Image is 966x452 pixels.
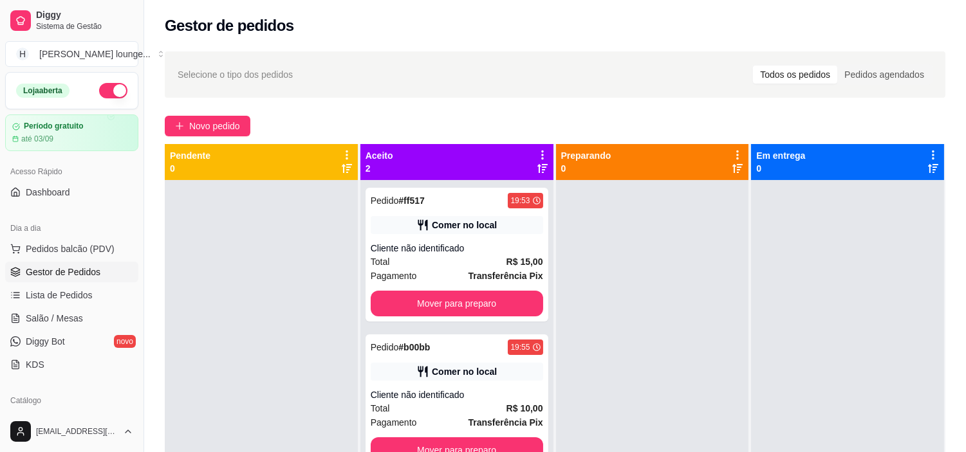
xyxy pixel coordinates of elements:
[5,354,138,375] a: KDS
[26,289,93,302] span: Lista de Pedidos
[371,415,417,429] span: Pagamento
[510,195,530,206] div: 19:53
[753,66,837,84] div: Todos os pedidos
[5,285,138,305] a: Lista de Pedidos
[398,195,424,206] strong: # ff517
[5,239,138,259] button: Pedidos balcão (PDV)
[432,219,497,231] div: Comer no local
[165,116,250,136] button: Novo pedido
[756,149,805,162] p: Em entrega
[837,66,931,84] div: Pedidos agendados
[371,388,543,401] div: Cliente não identificado
[26,186,70,199] span: Dashboard
[371,242,543,255] div: Cliente não identificado
[24,122,84,131] article: Período gratuito
[170,162,210,175] p: 0
[366,149,393,162] p: Aceito
[26,312,83,325] span: Salão / Mesas
[371,195,399,206] span: Pedido
[36,426,118,437] span: [EMAIL_ADDRESS][DOMAIN_NAME]
[469,271,543,281] strong: Transferência Pix
[26,266,100,278] span: Gestor de Pedidos
[36,10,133,21] span: Diggy
[170,149,210,162] p: Pendente
[371,401,390,415] span: Total
[366,162,393,175] p: 2
[175,122,184,131] span: plus
[5,390,138,411] div: Catálogo
[178,68,293,82] span: Selecione o tipo dos pedidos
[26,335,65,348] span: Diggy Bot
[756,162,805,175] p: 0
[432,365,497,378] div: Comer no local
[5,218,138,239] div: Dia a dia
[165,15,294,36] h2: Gestor de pedidos
[5,161,138,182] div: Acesso Rápido
[26,242,115,255] span: Pedidos balcão (PDV)
[16,48,29,60] span: H
[5,308,138,329] a: Salão / Mesas
[5,114,138,151] a: Período gratuitoaté 03/09
[506,257,543,267] strong: R$ 15,00
[36,21,133,32] span: Sistema de Gestão
[189,119,240,133] span: Novo pedido
[5,41,138,67] button: Select a team
[5,331,138,352] a: Diggy Botnovo
[39,48,151,60] div: [PERSON_NAME] lounge ...
[561,149,611,162] p: Preparando
[469,417,543,428] strong: Transferência Pix
[21,134,53,144] article: até 03/09
[5,416,138,447] button: [EMAIL_ADDRESS][DOMAIN_NAME]
[510,342,530,352] div: 19:55
[99,83,127,98] button: Alterar Status
[5,182,138,203] a: Dashboard
[26,358,44,371] span: KDS
[371,291,543,316] button: Mover para preparo
[398,342,430,352] strong: # b00bb
[561,162,611,175] p: 0
[371,255,390,269] span: Total
[5,5,138,36] a: DiggySistema de Gestão
[5,262,138,282] a: Gestor de Pedidos
[371,269,417,283] span: Pagamento
[506,403,543,413] strong: R$ 10,00
[16,84,70,98] div: Loja aberta
[371,342,399,352] span: Pedido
